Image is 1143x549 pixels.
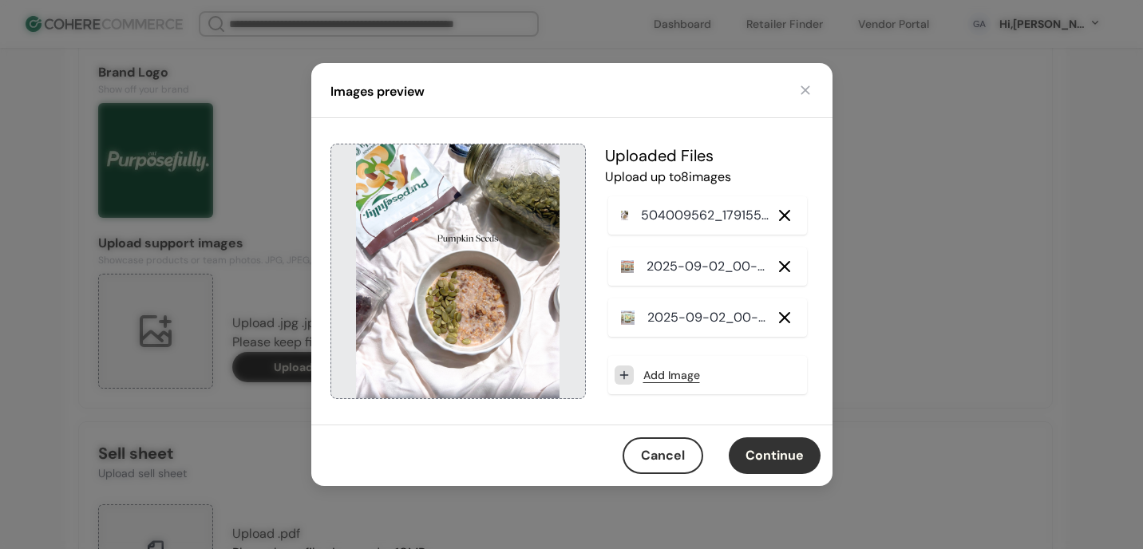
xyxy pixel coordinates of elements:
h5: Uploaded File s [605,144,810,168]
h4: Images preview [330,82,425,101]
button: Continue [729,437,821,474]
p: Upload up to 8 image s [605,168,810,187]
a: Add Image [643,367,700,384]
p: 2025-09-02_00-26-27_bbaac4_.png [647,257,771,276]
p: 504009562_17915516388103279_4497070610990317595_n_32ba1f_.jpg [641,206,772,225]
p: 2025-09-02_00-26-42_cc1427_.png [647,308,772,327]
button: Cancel [623,437,703,474]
